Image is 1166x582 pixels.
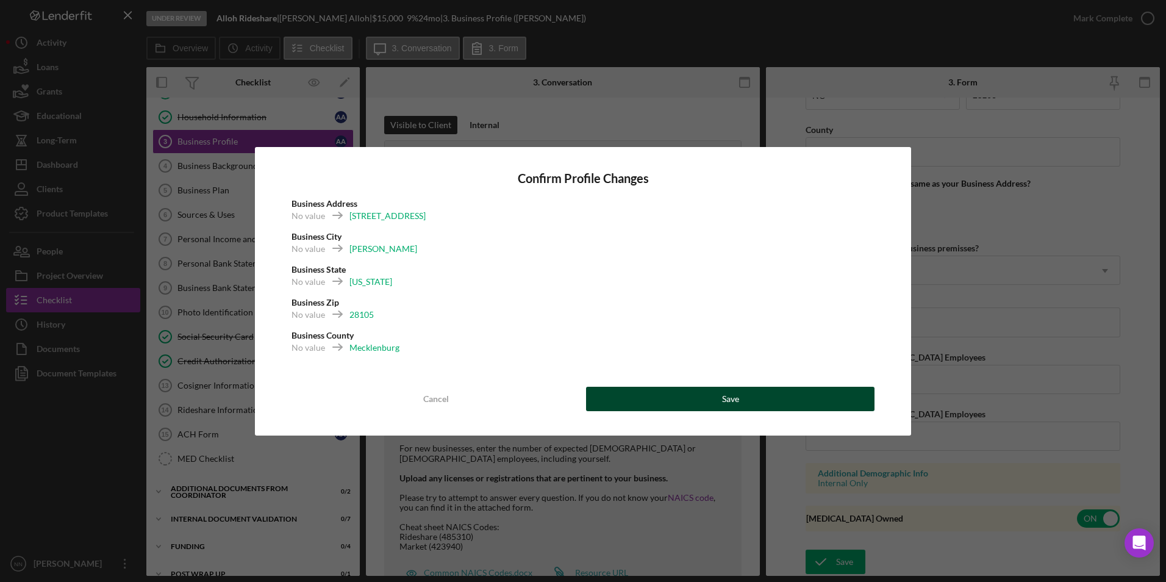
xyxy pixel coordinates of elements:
div: No value [291,210,325,222]
div: Cancel [423,387,449,411]
div: [US_STATE] [349,276,392,288]
div: No value [291,243,325,255]
b: Business State [291,264,346,275]
div: [STREET_ADDRESS] [349,210,426,222]
div: 28105 [349,309,374,321]
b: Business Address [291,198,357,209]
div: [PERSON_NAME] [349,243,417,255]
div: No value [291,309,325,321]
b: Business City [291,231,342,242]
button: Save [586,387,875,411]
b: Business Zip [291,297,339,307]
div: No value [291,342,325,354]
h4: Confirm Profile Changes [291,171,875,185]
b: Business County [291,330,354,340]
div: No value [291,276,325,288]
div: Open Intercom Messenger [1125,528,1154,558]
div: Mecklenburg [349,342,399,354]
div: Save [722,387,739,411]
button: Cancel [291,387,580,411]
